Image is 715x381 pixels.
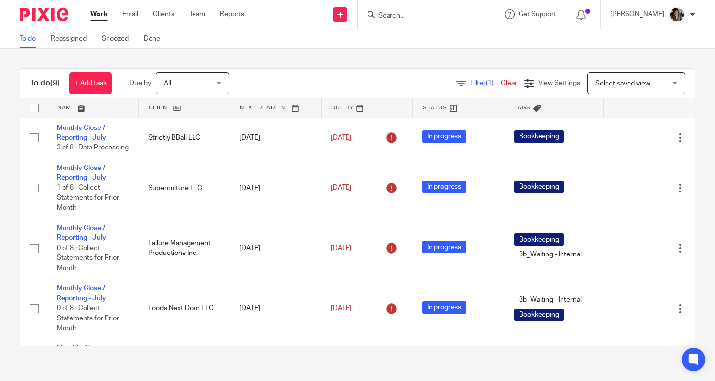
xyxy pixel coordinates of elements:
[57,144,129,151] span: 3 of 8 · Data Processing
[153,9,174,19] a: Clients
[377,12,465,21] input: Search
[514,248,586,260] span: 3b_Waiting - Internal
[164,80,171,87] span: All
[122,9,138,19] a: Email
[57,305,119,332] span: 0 of 8 · Collect Statements for Prior Month
[514,309,564,321] span: Bookkeeping
[514,181,564,193] span: Bookkeeping
[514,130,564,143] span: Bookkeeping
[610,9,664,19] p: [PERSON_NAME]
[519,11,556,18] span: Get Support
[422,241,466,253] span: In progress
[230,218,321,278] td: [DATE]
[230,158,321,218] td: [DATE]
[138,158,230,218] td: Superculture LLC
[486,80,494,86] span: (1)
[57,345,106,362] a: Monthly Close / Reporting - July
[30,78,60,88] h1: To do
[102,29,136,48] a: Snoozed
[422,181,466,193] span: In progress
[20,8,68,21] img: Pixie
[57,165,106,181] a: Monthly Close / Reporting - July
[57,185,119,212] span: 1 of 8 · Collect Statements for Prior Month
[514,105,531,110] span: Tags
[144,29,168,48] a: Done
[20,29,43,48] a: To do
[138,278,230,339] td: Foods Next Door LLC
[538,80,580,86] span: View Settings
[138,118,230,158] td: Strictly BBall LLC
[50,79,60,87] span: (9)
[669,7,685,22] img: IMG_2906.JPEG
[90,9,108,19] a: Work
[331,245,351,252] span: [DATE]
[51,29,94,48] a: Reassigned
[220,9,244,19] a: Reports
[514,233,564,246] span: Bookkeeping
[514,294,586,306] span: 3b_Waiting - Internal
[57,245,119,272] span: 0 of 8 · Collect Statements for Prior Month
[331,134,351,141] span: [DATE]
[69,72,112,94] a: + Add task
[422,130,466,143] span: In progress
[57,225,106,241] a: Monthly Close / Reporting - July
[230,278,321,339] td: [DATE]
[595,80,650,87] span: Select saved view
[331,305,351,312] span: [DATE]
[57,125,106,141] a: Monthly Close / Reporting - July
[501,80,517,86] a: Clear
[130,78,151,88] p: Due by
[470,80,501,86] span: Filter
[230,118,321,158] td: [DATE]
[331,185,351,191] span: [DATE]
[422,301,466,314] span: In progress
[57,285,106,301] a: Monthly Close / Reporting - July
[138,218,230,278] td: Failure Management Productions Inc.
[189,9,205,19] a: Team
